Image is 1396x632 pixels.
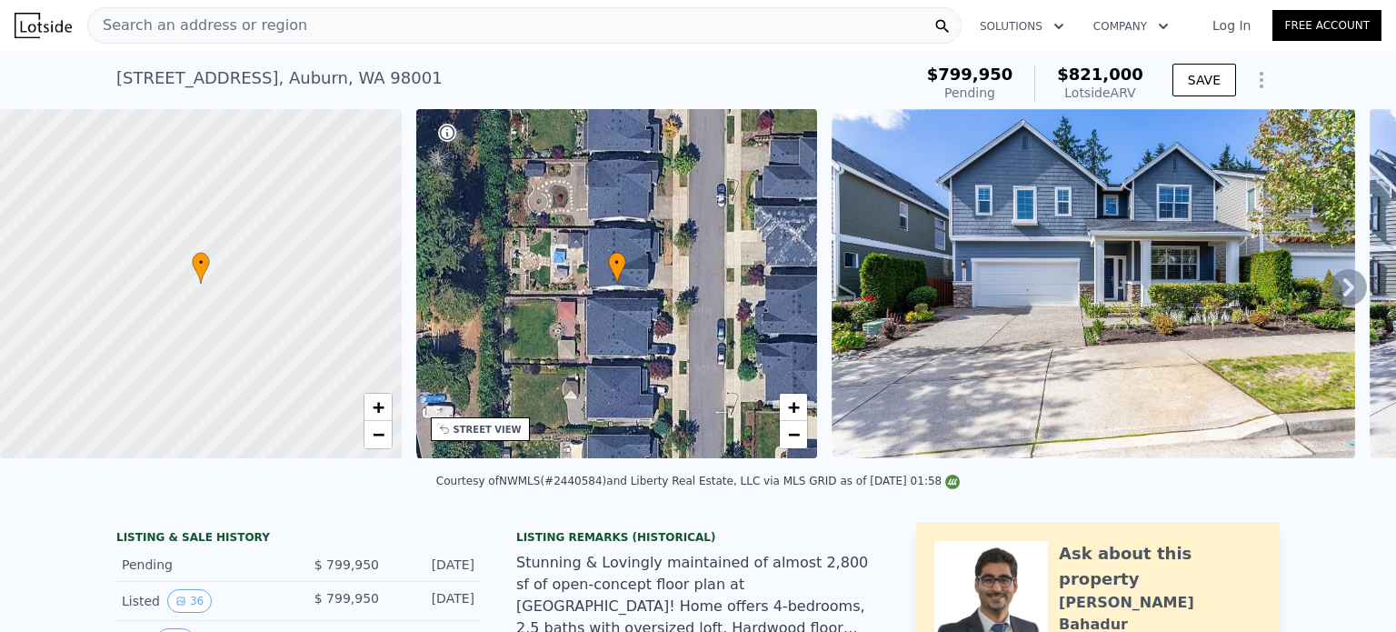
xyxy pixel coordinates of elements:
[780,394,807,421] a: Zoom in
[1057,84,1143,102] div: Lotside ARV
[1243,62,1280,98] button: Show Options
[1079,10,1183,43] button: Company
[364,421,392,448] a: Zoom out
[788,396,800,418] span: +
[116,530,480,548] div: LISTING & SALE HISTORY
[116,65,443,91] div: [STREET_ADDRESS] , Auburn , WA 98001
[394,589,474,613] div: [DATE]
[1272,10,1381,41] a: Free Account
[780,421,807,448] a: Zoom out
[364,394,392,421] a: Zoom in
[372,396,384,418] span: +
[1191,16,1272,35] a: Log In
[15,13,72,38] img: Lotside
[192,252,210,284] div: •
[192,255,210,271] span: •
[965,10,1079,43] button: Solutions
[516,530,880,545] div: Listing Remarks (Historical)
[1059,541,1261,592] div: Ask about this property
[314,591,379,606] span: $ 799,950
[122,556,284,574] div: Pending
[436,475,960,487] div: Courtesy of NWMLS (#2440584) and Liberty Real Estate, LLC via MLS GRID as of [DATE] 01:58
[1057,65,1143,84] span: $821,000
[167,589,212,613] button: View historical data
[927,65,1013,84] span: $799,950
[454,423,522,436] div: STREET VIEW
[832,109,1355,458] img: Sale: 169852542 Parcel: 98479560
[1172,64,1236,96] button: SAVE
[372,423,384,446] span: −
[788,423,800,446] span: −
[927,84,1013,102] div: Pending
[945,475,960,489] img: NWMLS Logo
[394,556,474,574] div: [DATE]
[314,557,379,572] span: $ 799,950
[122,589,284,613] div: Listed
[88,15,307,36] span: Search an address or region
[608,255,626,271] span: •
[608,252,626,284] div: •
